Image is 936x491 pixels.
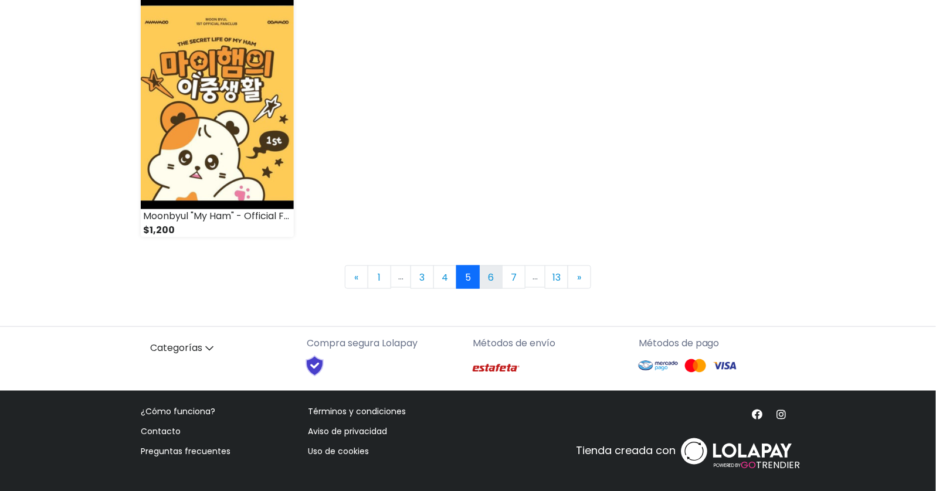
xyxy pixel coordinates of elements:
span: POWERED BY [714,462,741,469]
a: 4 [433,265,457,289]
a: Previous [345,265,368,289]
div: Moonbyul "My Ham" - Official Fanclub Membership Kit [141,209,294,223]
span: » [578,271,582,284]
a: 5 [456,265,480,289]
p: Métodos de envío [473,336,629,350]
a: Contacto [141,426,181,438]
a: POWERED BYGOTRENDIER [678,429,795,474]
a: Aviso de privacidad [308,426,387,438]
a: 7 [502,265,525,289]
img: Mercado Pago Logo [639,355,678,377]
img: Visa Logo [713,359,737,373]
img: Shield Logo [295,355,334,377]
a: Preguntas frecuentes [141,446,230,458]
p: Tienda creada con [576,443,676,459]
img: Estafeta Logo [473,355,520,381]
a: 3 [411,265,434,289]
a: Términos y condiciones [308,406,406,418]
a: Categorías [141,336,297,360]
img: logo_white.svg [678,435,795,468]
a: 13 [545,265,568,289]
a: Next [568,265,591,289]
span: TRENDIER [714,459,800,473]
span: « [355,271,359,284]
p: Compra segura Lolapay [307,336,463,350]
a: Uso de cookies [308,446,369,458]
img: Mastercard Logo [684,359,707,373]
nav: Page navigation [141,265,795,289]
span: GO [741,459,756,472]
a: ¿Cómo funciona? [141,406,215,418]
p: Métodos de pago [639,336,795,350]
a: 1 [368,265,391,289]
a: 6 [479,265,503,289]
div: $1,200 [141,223,294,237]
